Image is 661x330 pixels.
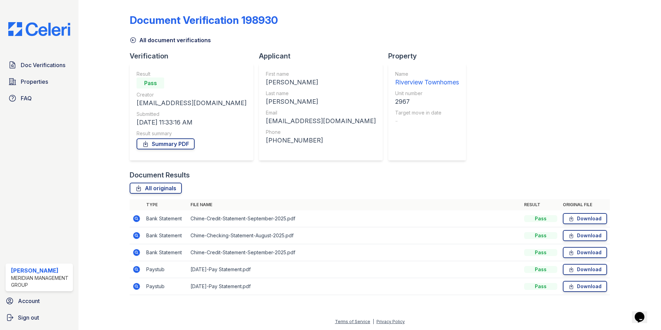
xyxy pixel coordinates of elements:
div: Pass [524,232,557,239]
a: Download [563,213,607,224]
div: First name [266,71,376,77]
div: Name [395,71,459,77]
div: [DATE] 11:33:16 AM [137,118,246,127]
a: Download [563,281,607,292]
div: Pass [524,215,557,222]
div: [PERSON_NAME] [266,97,376,107]
td: [DATE]-Pay Statement.pdf [188,261,521,278]
div: Result [137,71,246,77]
td: Chime-Credit-Statement-September-2025.pdf [188,210,521,227]
span: Properties [21,77,48,86]
div: Applicant [259,51,388,61]
a: Doc Verifications [6,58,73,72]
th: Original file [560,199,610,210]
td: Bank Statement [143,227,188,244]
div: Phone [266,129,376,136]
a: FAQ [6,91,73,105]
div: Document Verification 198930 [130,14,278,26]
a: All originals [130,183,182,194]
a: Privacy Policy [376,319,405,324]
td: Paystub [143,278,188,295]
div: Result summary [137,130,246,137]
a: Name Riverview Townhomes [395,71,459,87]
div: Email [266,109,376,116]
td: Chime-Credit-Statement-September-2025.pdf [188,244,521,261]
div: Submitted [137,111,246,118]
div: Creator [137,91,246,98]
td: Paystub [143,261,188,278]
span: Sign out [18,313,39,322]
div: Property [388,51,472,61]
a: Terms of Service [335,319,370,324]
a: Download [563,247,607,258]
td: Bank Statement [143,210,188,227]
img: CE_Logo_Blue-a8612792a0a2168367f1c8372b55b34899dd931a85d93a1a3d3e32e68fde9ad4.png [3,22,76,36]
td: Bank Statement [143,244,188,261]
div: [EMAIL_ADDRESS][DOMAIN_NAME] [137,98,246,108]
span: Account [18,297,40,305]
div: Pass [524,266,557,273]
a: Sign out [3,311,76,324]
th: Type [143,199,188,210]
a: All document verifications [130,36,211,44]
td: [DATE]-Pay Statement.pdf [188,278,521,295]
div: Riverview Townhomes [395,77,459,87]
div: 2967 [395,97,459,107]
span: FAQ [21,94,32,102]
div: Document Results [130,170,190,180]
div: [PERSON_NAME] [266,77,376,87]
div: [PERSON_NAME] [11,266,70,275]
iframe: chat widget [632,302,654,323]
div: Pass [524,283,557,290]
div: Pass [524,249,557,256]
a: Summary PDF [137,138,195,149]
div: [PHONE_NUMBER] [266,136,376,145]
th: File name [188,199,521,210]
div: Meridian Management Group [11,275,70,288]
a: Download [563,264,607,275]
a: Properties [6,75,73,89]
th: Result [521,199,560,210]
div: Unit number [395,90,459,97]
a: Account [3,294,76,308]
div: Pass [137,77,164,89]
div: | [373,319,374,324]
div: Target move in date [395,109,459,116]
span: Doc Verifications [21,61,65,69]
td: Chime-Checking-Statement-August-2025.pdf [188,227,521,244]
div: Verification [130,51,259,61]
div: Last name [266,90,376,97]
div: [EMAIL_ADDRESS][DOMAIN_NAME] [266,116,376,126]
a: Download [563,230,607,241]
div: - [395,116,459,126]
